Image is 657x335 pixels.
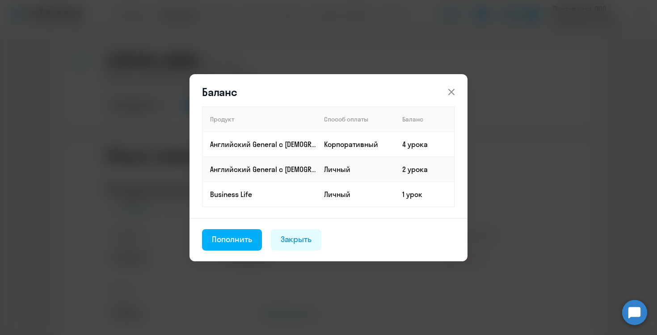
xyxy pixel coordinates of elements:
[395,107,455,132] th: Баланс
[210,139,316,149] p: Английский General с [DEMOGRAPHIC_DATA] преподавателем
[317,157,395,182] td: Личный
[202,107,317,132] th: Продукт
[395,182,455,207] td: 1 урок
[317,182,395,207] td: Личный
[395,157,455,182] td: 2 урока
[317,132,395,157] td: Корпоративный
[271,229,322,251] button: Закрыть
[190,85,467,99] header: Баланс
[210,189,316,199] p: Business Life
[210,164,316,174] p: Английский General с [DEMOGRAPHIC_DATA] преподавателем
[395,132,455,157] td: 4 урока
[202,229,262,251] button: Пополнить
[281,234,312,245] div: Закрыть
[212,234,252,245] div: Пополнить
[317,107,395,132] th: Способ оплаты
